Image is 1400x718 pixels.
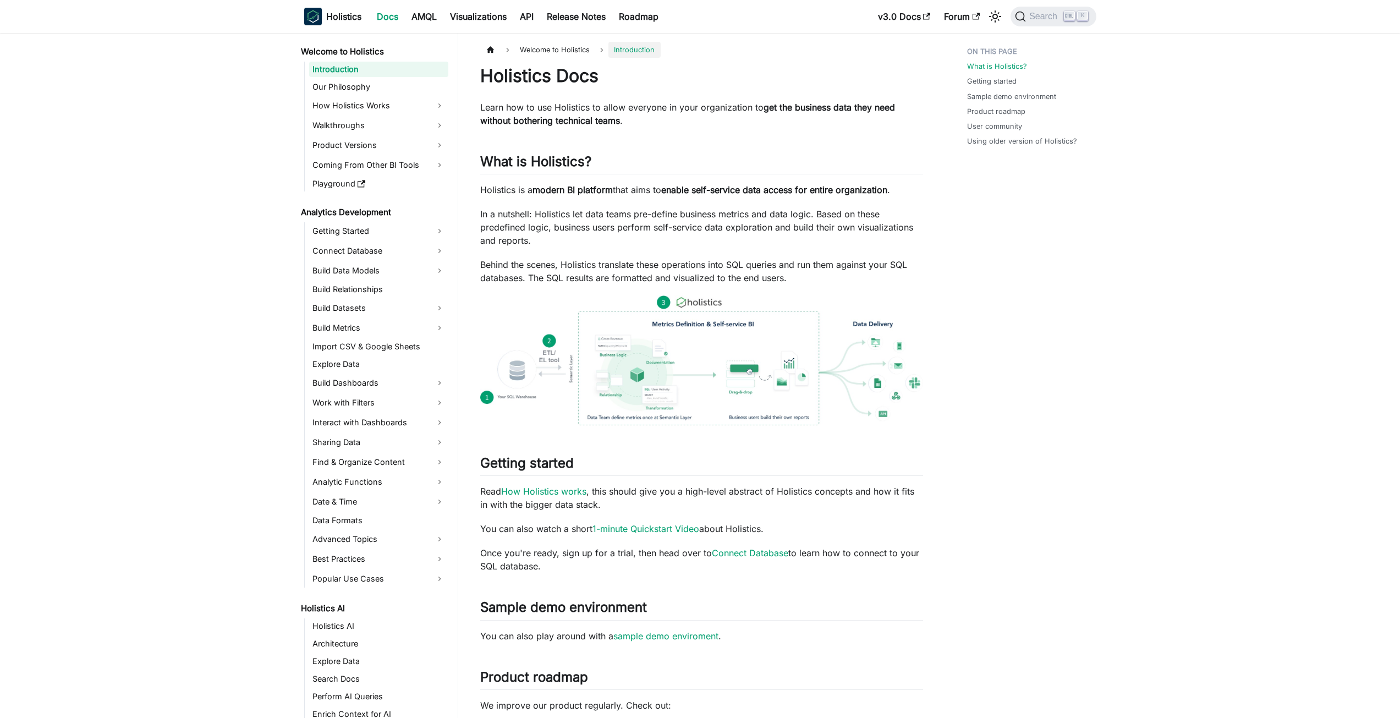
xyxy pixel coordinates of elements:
[967,121,1022,131] a: User community
[304,8,361,25] a: HolisticsHolistics
[309,319,448,337] a: Build Metrics
[326,10,361,23] b: Holistics
[937,8,986,25] a: Forum
[480,258,923,284] p: Behind the scenes, Holistics translate these operations into SQL queries and run them against you...
[443,8,513,25] a: Visualizations
[480,546,923,573] p: Once you're ready, sign up for a trial, then head over to to learn how to connect to your SQL dat...
[309,473,448,491] a: Analytic Functions
[480,101,923,127] p: Learn how to use Holistics to allow everyone in your organization to .
[480,455,923,476] h2: Getting started
[304,8,322,25] img: Holistics
[613,631,718,642] a: sample demo enviroment
[480,485,923,511] p: Read , this should give you a high-level abstract of Holistics concepts and how it fits in with t...
[309,513,448,528] a: Data Formats
[661,184,887,195] strong: enable self-service data access for entire organization
[309,156,448,174] a: Coming From Other BI Tools
[309,636,448,651] a: Architecture
[309,299,448,317] a: Build Datasets
[480,207,923,247] p: In a nutshell: Holistics let data teams pre-define business metrics and data logic. Based on thes...
[309,394,448,412] a: Work with Filters
[309,550,448,568] a: Best Practices
[309,62,448,77] a: Introduction
[298,44,448,59] a: Welcome to Holistics
[298,205,448,220] a: Analytics Development
[309,654,448,669] a: Explore Data
[309,493,448,511] a: Date & Time
[405,8,443,25] a: AMQL
[480,522,923,535] p: You can also watch a short about Holistics.
[967,61,1027,72] a: What is Holistics?
[967,91,1056,102] a: Sample demo environment
[608,42,660,58] span: Introduction
[540,8,612,25] a: Release Notes
[309,97,448,114] a: How Holistics Works
[592,523,699,534] a: 1-minute Quickstart Video
[501,486,586,497] a: How Holistics works
[309,357,448,372] a: Explore Data
[309,117,448,134] a: Walkthroughs
[480,42,501,58] a: Home page
[309,689,448,704] a: Perform AI Queries
[309,339,448,354] a: Import CSV & Google Sheets
[967,136,1077,146] a: Using older version of Holistics?
[480,42,923,58] nav: Breadcrumbs
[309,222,448,240] a: Getting Started
[309,434,448,451] a: Sharing Data
[298,601,448,616] a: Holistics AI
[370,8,405,25] a: Docs
[1077,11,1088,21] kbd: K
[712,547,788,558] a: Connect Database
[309,262,448,279] a: Build Data Models
[986,8,1004,25] button: Switch between dark and light mode (currently light mode)
[967,76,1017,86] a: Getting started
[480,699,923,712] p: We improve our product regularly. Check out:
[612,8,665,25] a: Roadmap
[967,106,1025,117] a: Product roadmap
[480,295,923,425] img: How Holistics fits in your Data Stack
[309,79,448,95] a: Our Philosophy
[513,8,540,25] a: API
[480,669,923,690] h2: Product roadmap
[309,618,448,634] a: Holistics AI
[514,42,595,58] span: Welcome to Holistics
[309,374,448,392] a: Build Dashboards
[309,530,448,548] a: Advanced Topics
[309,453,448,471] a: Find & Organize Content
[480,629,923,643] p: You can also play around with a .
[871,8,937,25] a: v3.0 Docs
[293,33,458,718] nav: Docs sidebar
[480,599,923,620] h2: Sample demo environment
[309,671,448,687] a: Search Docs
[480,183,923,196] p: Holistics is a that aims to .
[309,136,448,154] a: Product Versions
[532,184,613,195] strong: modern BI platform
[480,154,923,174] h2: What is Holistics?
[309,242,448,260] a: Connect Database
[309,414,448,431] a: Interact with Dashboards
[1011,7,1096,26] button: Search (Ctrl+K)
[309,570,448,588] a: Popular Use Cases
[309,282,448,297] a: Build Relationships
[1026,12,1064,21] span: Search
[480,65,923,87] h1: Holistics Docs
[309,176,448,191] a: Playground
